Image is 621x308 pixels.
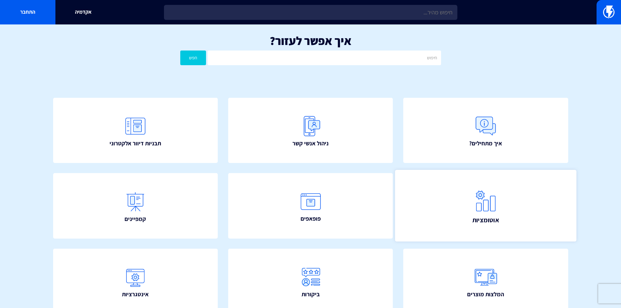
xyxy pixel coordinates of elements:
button: חפש [180,51,206,65]
span: ניהול אנשי קשר [292,139,329,148]
span: קמפיינים [125,215,146,223]
a: פופאפים [228,173,393,238]
a: איך מתחילים? [403,98,568,163]
h1: איך אפשר לעזור? [10,34,611,47]
a: תבניות דיוור אלקטרוני [53,98,218,163]
span: אינטגרציות [122,290,149,299]
span: איך מתחילים? [469,139,502,148]
span: המלצות מוצרים [467,290,504,299]
span: פופאפים [301,214,321,223]
a: קמפיינים [53,173,218,238]
span: ביקורות [302,290,320,299]
input: חיפוש מהיר... [164,5,457,20]
span: אוטומציות [472,215,499,225]
input: חיפוש [208,51,441,65]
a: אוטומציות [395,170,576,242]
a: ניהול אנשי קשר [228,98,393,163]
span: תבניות דיוור אלקטרוני [110,139,161,148]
